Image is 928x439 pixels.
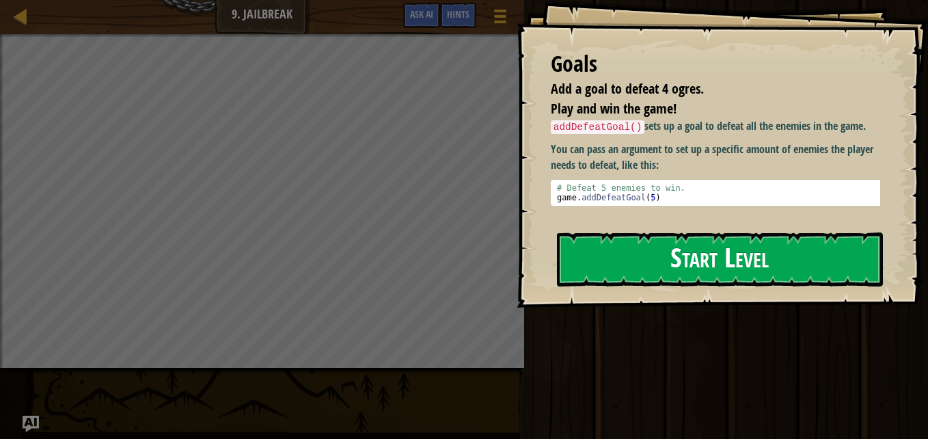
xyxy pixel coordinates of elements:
span: Ask AI [410,8,433,21]
div: Goals [551,49,880,80]
button: Show game menu [483,3,517,35]
p: You can pass an argument to set up a specific amount of enemies the player needs to defeat, like ... [551,142,890,173]
span: Play and win the game! [551,99,677,118]
li: Add a goal to defeat 4 ogres. [534,79,877,99]
span: Add a goal to defeat 4 ogres. [551,79,704,98]
button: Start Level [557,232,883,287]
p: sets up a goal to defeat all the enemies in the game. [551,118,890,135]
li: Play and win the game! [534,99,877,119]
code: addDefeatGoal() [551,120,645,134]
button: Ask AI [23,416,39,432]
span: Hints [447,8,469,21]
button: Ask AI [403,3,440,28]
